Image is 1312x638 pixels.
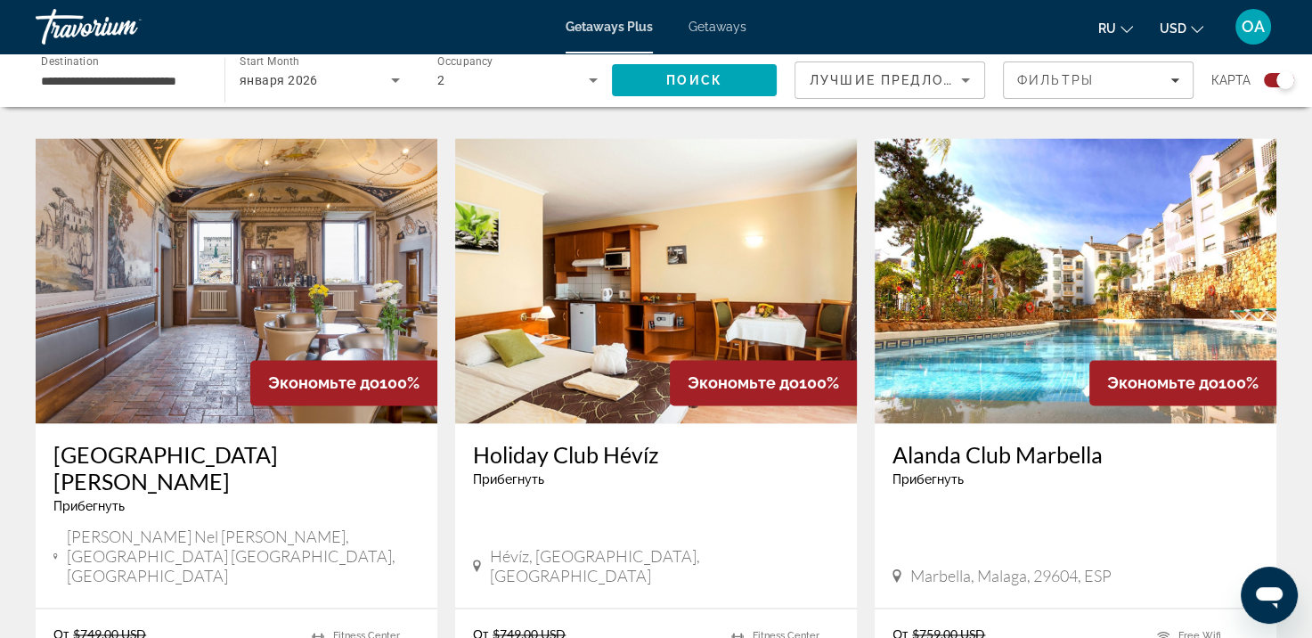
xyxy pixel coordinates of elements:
iframe: Кнопка запуска окна обмена сообщениями [1241,567,1298,624]
span: Прибегнуть [892,472,964,487]
a: Alanda Club Marbella [892,441,1259,468]
span: января 2026 [240,73,318,87]
button: Search [612,64,777,96]
span: Start Month [240,55,299,68]
a: [GEOGRAPHIC_DATA][PERSON_NAME] [53,441,420,495]
div: 100% [250,360,437,405]
span: [PERSON_NAME] Nel [PERSON_NAME], [GEOGRAPHIC_DATA] [GEOGRAPHIC_DATA], [GEOGRAPHIC_DATA] [67,527,420,585]
span: Occupancy [437,55,493,68]
span: Marbella, Malaga, 29604, ESP [910,566,1112,585]
span: Прибегнуть [473,472,544,487]
button: Filters [1003,61,1194,99]
span: карта [1211,68,1251,93]
a: Holiday Club Hévíz [473,441,839,468]
div: 100% [670,360,857,405]
input: Select destination [41,70,201,92]
span: Лучшие предложения [810,73,999,87]
span: ru [1098,21,1116,36]
span: USD [1160,21,1186,36]
a: Travorium [36,4,214,50]
span: Экономьте до [1107,373,1218,392]
span: Hévíz, [GEOGRAPHIC_DATA], [GEOGRAPHIC_DATA] [490,546,839,585]
span: Прибегнуть [53,499,125,513]
a: Getaways Plus [566,20,653,34]
span: Destination [41,54,99,67]
mat-select: Sort by [810,70,970,91]
button: Change currency [1160,15,1203,41]
img: Palazzo Catalani [36,138,437,423]
button: Change language [1098,15,1133,41]
span: OA [1242,18,1265,36]
div: 100% [1089,360,1276,405]
span: Экономьте до [268,373,379,392]
span: Фильтры [1017,73,1094,87]
span: 2 [437,73,444,87]
span: Экономьте до [688,373,799,392]
button: User Menu [1230,8,1276,45]
span: Поиск [666,73,722,87]
img: Alanda Club Marbella [875,138,1276,423]
a: Getaways [689,20,746,34]
img: Holiday Club Hévíz [455,138,857,423]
